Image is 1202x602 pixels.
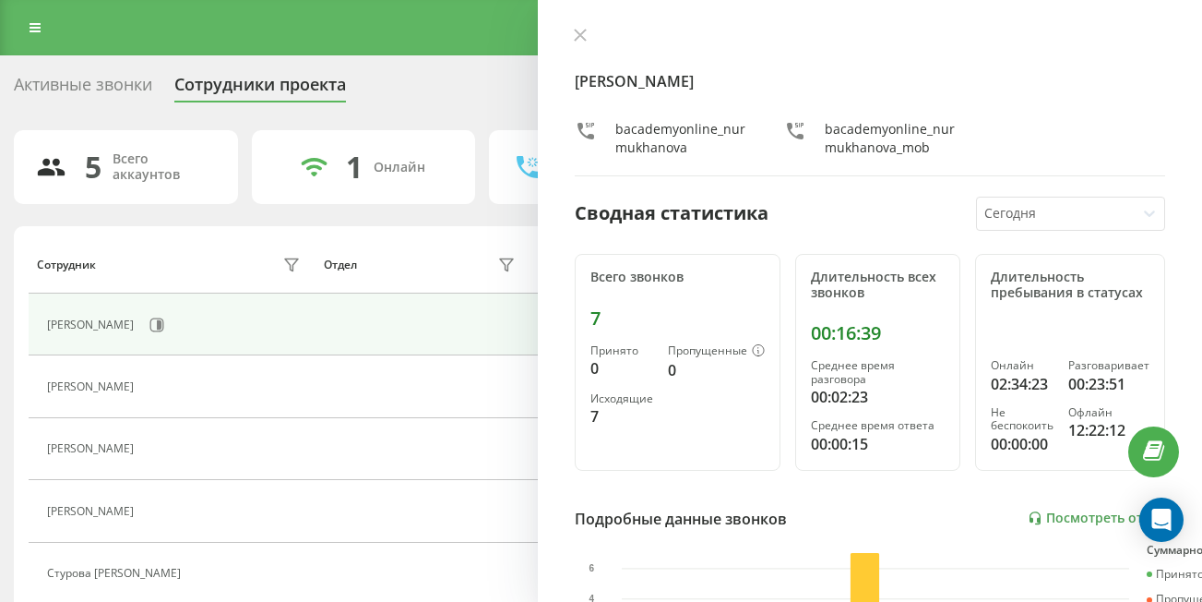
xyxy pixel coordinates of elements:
[47,319,138,331] div: [PERSON_NAME]
[346,150,363,185] div: 1
[590,392,653,405] div: Исходящие
[991,270,1149,301] div: Длительность пребывания в статусах
[811,433,945,455] div: 00:00:15
[991,359,1053,372] div: Онлайн
[811,359,945,386] div: Среднее время разговора
[1068,406,1149,419] div: Офлайн
[825,120,957,157] div: bacademyonline_nurmukhanova_mob
[590,405,653,427] div: 7
[991,373,1053,395] div: 02:34:23
[47,505,138,518] div: [PERSON_NAME]
[1028,511,1165,526] a: Посмотреть отчет
[37,259,96,271] div: Сотрудник
[113,151,216,183] div: Всего аккаунтов
[374,160,425,175] div: Онлайн
[1068,419,1149,441] div: 12:22:12
[575,70,1165,92] h4: [PERSON_NAME]
[811,270,945,301] div: Длительность всех звонков
[47,380,138,393] div: [PERSON_NAME]
[47,442,138,455] div: [PERSON_NAME]
[324,259,357,271] div: Отдел
[811,419,945,432] div: Среднее время ответа
[1139,498,1184,542] div: Open Intercom Messenger
[1068,373,1149,395] div: 00:23:51
[1068,359,1149,372] div: Разговаривает
[575,508,787,530] div: Подробные данные звонков
[615,120,747,157] div: bacademyonline_nurmukhanova
[14,75,152,103] div: Активные звонки
[811,322,945,344] div: 00:16:39
[668,344,765,359] div: Пропущенные
[811,386,945,408] div: 00:02:23
[575,199,768,227] div: Сводная статистика
[991,406,1053,433] div: Не беспокоить
[668,359,765,381] div: 0
[991,433,1053,455] div: 00:00:00
[590,307,765,330] div: 7
[174,75,346,103] div: Сотрудники проекта
[590,357,653,379] div: 0
[85,150,101,185] div: 5
[47,567,185,580] div: Cтурова [PERSON_NAME]
[589,563,594,573] text: 6
[590,344,653,357] div: Принято
[590,270,765,285] div: Всего звонков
